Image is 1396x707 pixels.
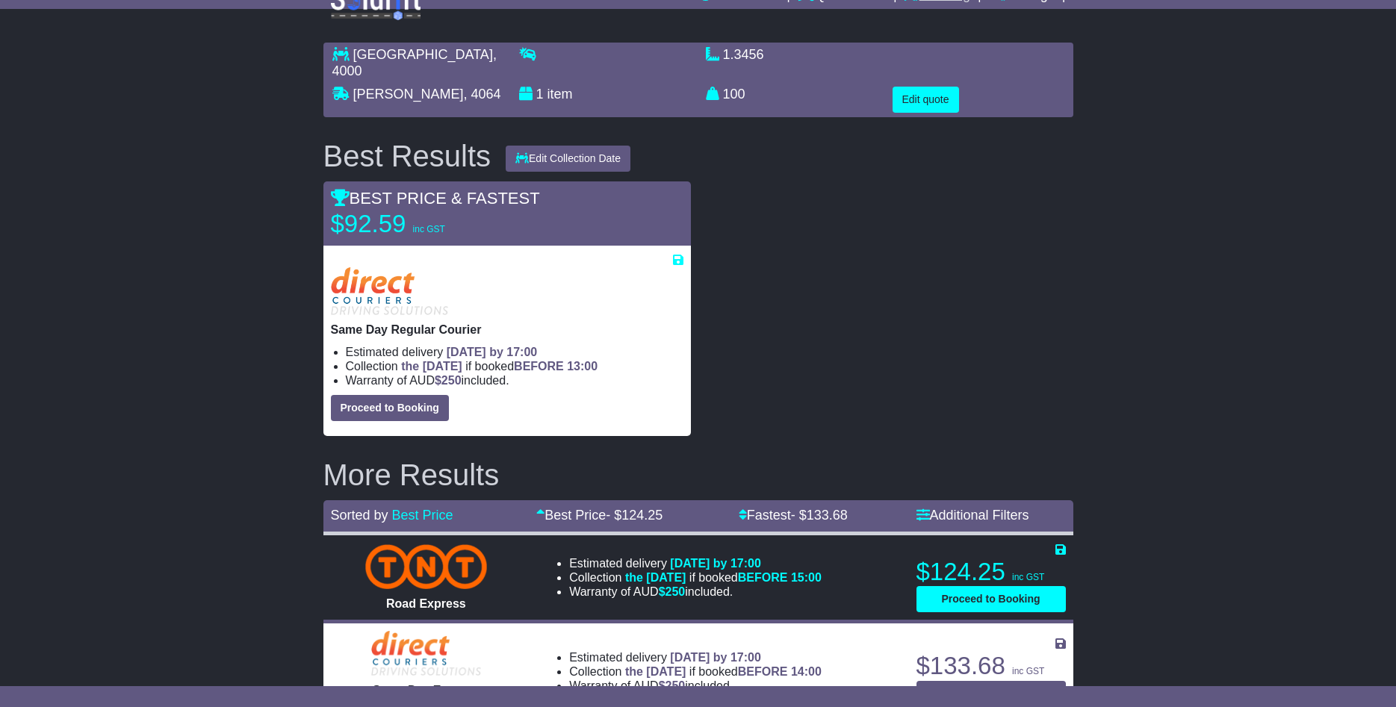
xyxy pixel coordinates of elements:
[401,360,462,373] span: the [DATE]
[371,631,482,676] img: Direct: Same Day Express Courier
[435,374,462,387] span: $
[916,508,1029,523] a: Additional Filters
[893,87,959,113] button: Edit quote
[659,585,686,598] span: $
[625,665,686,678] span: the [DATE]
[666,585,686,598] span: 250
[916,557,1066,587] p: $124.25
[569,570,822,585] li: Collection
[567,360,598,373] span: 13:00
[666,679,686,692] span: 250
[569,556,822,570] li: Estimated delivery
[569,679,822,693] li: Warranty of AUD included.
[606,508,663,523] span: - $
[659,679,686,692] span: $
[464,87,501,102] span: , 4064
[323,458,1073,491] h2: More Results
[514,360,564,373] span: BEFORE
[738,571,788,584] span: BEFORE
[353,87,464,102] span: [PERSON_NAME]
[738,665,788,678] span: BEFORE
[916,651,1066,681] p: $133.68
[621,508,663,523] span: 124.25
[401,360,598,373] span: if booked
[331,209,518,239] p: $92.59
[547,87,573,102] span: item
[346,359,683,373] li: Collection
[506,146,630,172] button: Edit Collection Date
[569,650,822,664] li: Estimated delivery
[331,323,683,337] p: Same Day Regular Courier
[331,508,388,523] span: Sorted by
[625,571,822,584] span: if booked
[739,508,848,523] a: Fastest- $133.68
[723,47,764,62] span: 1.3456
[791,508,848,523] span: - $
[569,664,822,679] li: Collection
[346,373,683,387] li: Warranty of AUD included.
[625,571,686,584] span: the [DATE]
[670,557,761,570] span: [DATE] by 17:00
[353,47,493,62] span: [GEOGRAPHIC_DATA]
[625,665,822,678] span: if booked
[331,267,448,315] img: Direct: Same Day Regular Courier
[807,508,848,523] span: 133.68
[346,345,683,359] li: Estimated delivery
[791,571,822,584] span: 15:00
[331,189,540,208] span: BEST PRICE & FASTEST
[413,224,445,234] span: inc GST
[332,47,497,78] span: , 4000
[723,87,745,102] span: 100
[1012,666,1044,676] span: inc GST
[331,395,449,421] button: Proceed to Booking
[536,87,544,102] span: 1
[536,508,663,523] a: Best Price- $124.25
[386,597,466,610] span: Road Express
[316,140,499,172] div: Best Results
[916,681,1066,707] button: Proceed to Booking
[569,585,822,599] li: Warranty of AUD included.
[1012,572,1044,582] span: inc GST
[365,544,487,589] img: TNT Domestic: Road Express
[447,346,538,358] span: [DATE] by 17:00
[791,665,822,678] span: 14:00
[392,508,453,523] a: Best Price
[670,651,761,664] span: [DATE] by 17:00
[441,374,462,387] span: 250
[916,586,1066,612] button: Proceed to Booking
